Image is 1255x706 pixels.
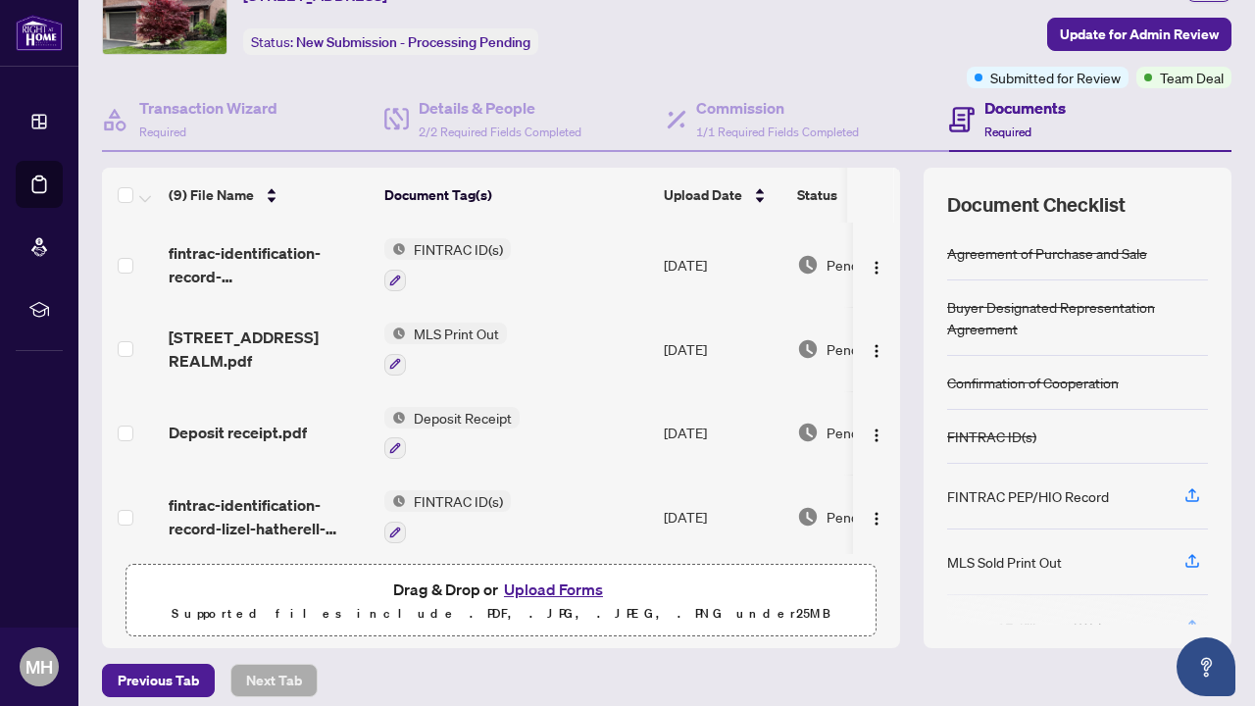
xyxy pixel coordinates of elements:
td: [DATE] [656,391,789,476]
h4: Details & People [419,96,581,120]
td: [DATE] [656,307,789,391]
button: Previous Tab [102,664,215,697]
button: Status IconDeposit Receipt [384,407,520,460]
td: [DATE] [656,223,789,307]
span: Deposit Receipt [406,407,520,429]
button: Status IconMLS Print Out [384,323,507,376]
span: Pending Review [827,506,925,528]
th: Document Tag(s) [376,168,656,223]
span: Submitted for Review [990,67,1121,88]
span: Drag & Drop or [393,577,609,602]
button: Open asap [1177,637,1235,696]
button: Upload Forms [498,577,609,602]
th: (9) File Name [161,168,376,223]
span: Previous Tab [118,665,199,696]
span: Required [139,125,186,139]
span: (9) File Name [169,184,254,206]
span: Update for Admin Review [1060,19,1219,50]
button: Logo [861,417,892,448]
img: Logo [869,260,884,276]
img: Document Status [797,506,819,528]
div: FINTRAC PEP/HIO Record [947,485,1109,507]
div: Confirmation of Cooperation [947,372,1119,393]
span: Pending Review [827,422,925,443]
img: Status Icon [384,323,406,344]
th: Upload Date [656,168,789,223]
h4: Transaction Wizard [139,96,277,120]
span: Deposit receipt.pdf [169,421,307,444]
span: Status [797,184,837,206]
img: logo [16,15,63,51]
span: Required [984,125,1031,139]
span: FINTRAC ID(s) [406,490,511,512]
span: [STREET_ADDRESS] REALM.pdf [169,326,369,373]
span: Pending Review [827,254,925,276]
h4: Documents [984,96,1066,120]
span: Team Deal [1160,67,1224,88]
img: Logo [869,428,884,443]
span: FINTRAC ID(s) [406,238,511,260]
div: Agreement of Purchase and Sale [947,242,1147,264]
td: [DATE] [656,475,789,559]
img: Document Status [797,338,819,360]
span: Document Checklist [947,191,1126,219]
span: Upload Date [664,184,742,206]
button: Logo [861,333,892,365]
div: MLS Sold Print Out [947,551,1062,573]
span: fintrac-identification-record-lizel-hatherell-20250828-110526.pdf [169,493,369,540]
img: Document Status [797,254,819,276]
img: Logo [869,343,884,359]
h4: Commission [696,96,859,120]
div: FINTRAC ID(s) [947,426,1036,447]
button: Next Tab [230,664,318,697]
button: Logo [861,249,892,280]
th: Status [789,168,956,223]
div: Status: [243,28,538,55]
img: Document Status [797,422,819,443]
img: Logo [869,511,884,527]
img: Status Icon [384,238,406,260]
img: Status Icon [384,407,406,429]
span: 2/2 Required Fields Completed [419,125,581,139]
button: Status IconFINTRAC ID(s) [384,490,511,543]
span: Drag & Drop orUpload FormsSupported files include .PDF, .JPG, .JPEG, .PNG under25MB [126,565,876,637]
span: New Submission - Processing Pending [296,33,530,51]
button: Update for Admin Review [1047,18,1231,51]
span: 1/1 Required Fields Completed [696,125,859,139]
button: Status IconFINTRAC ID(s) [384,238,511,291]
span: MLS Print Out [406,323,507,344]
img: Status Icon [384,490,406,512]
button: Logo [861,501,892,532]
div: Buyer Designated Representation Agreement [947,296,1208,339]
p: Supported files include .PDF, .JPG, .JPEG, .PNG under 25 MB [138,602,864,626]
span: MH [25,653,53,681]
span: fintrac-identification-record-[PERSON_NAME]-20250828-121741.pdf [169,241,369,288]
span: Pending Review [827,338,925,360]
